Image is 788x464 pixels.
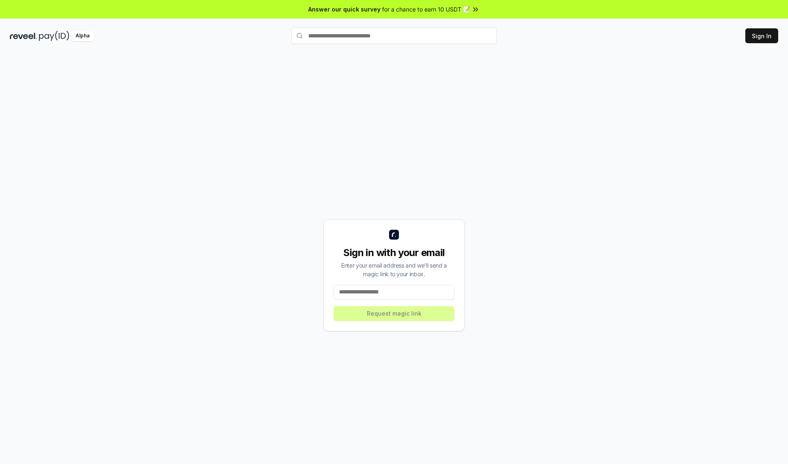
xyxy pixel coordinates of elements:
span: Answer our quick survey [308,5,380,14]
div: Enter your email address and we’ll send a magic link to your inbox. [334,261,454,278]
img: logo_small [389,230,399,240]
img: pay_id [39,31,69,41]
div: Alpha [71,31,94,41]
img: reveel_dark [10,31,37,41]
div: Sign in with your email [334,246,454,259]
button: Sign In [745,28,778,43]
span: for a chance to earn 10 USDT 📝 [382,5,470,14]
